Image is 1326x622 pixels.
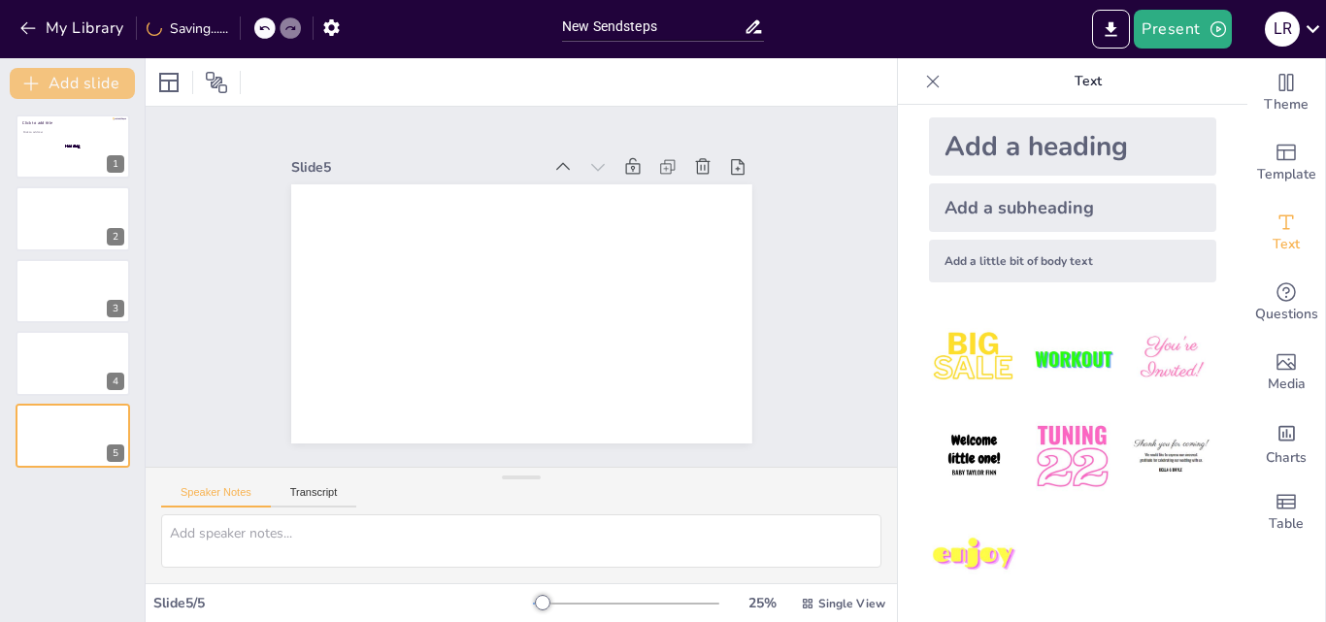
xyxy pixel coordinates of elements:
[153,67,184,98] div: Layout
[1247,268,1325,338] div: Get real-time input from your audience
[1266,447,1307,469] span: Charts
[929,510,1019,601] img: 7.jpeg
[1268,374,1306,395] span: Media
[1247,128,1325,198] div: Add ready made slides
[1269,513,1304,535] span: Table
[929,411,1019,502] img: 4.jpeg
[929,313,1019,404] img: 1.jpeg
[147,19,228,38] div: Saving......
[1265,10,1300,49] button: L R
[1027,313,1117,404] img: 2.jpeg
[153,594,533,612] div: Slide 5 / 5
[948,58,1228,105] p: Text
[1255,304,1318,325] span: Questions
[1092,10,1130,49] button: Export to PowerPoint
[1247,338,1325,408] div: Add images, graphics, shapes or video
[65,144,80,149] span: Heading
[929,240,1216,282] div: Add a little bit of body text
[107,373,124,390] div: 4
[1257,164,1316,185] span: Template
[10,68,135,99] button: Add slide
[1027,411,1117,502] img: 5.jpeg
[107,300,124,317] div: 3
[929,117,1216,176] div: Add a heading
[205,71,228,94] span: Position
[1265,12,1300,47] div: L R
[739,594,785,612] div: 25 %
[16,404,130,468] div: 5
[161,486,271,507] button: Speaker Notes
[1247,198,1325,268] div: Add text boxes
[1247,408,1325,477] div: Add charts and graphs
[929,183,1216,232] div: Add a subheading
[107,155,124,173] div: 1
[107,228,124,246] div: 2
[16,115,130,179] div: 1
[818,596,885,611] span: Single View
[1126,313,1216,404] img: 3.jpeg
[1247,58,1325,128] div: Change the overall theme
[1273,234,1300,255] span: Text
[562,13,744,41] input: Insert title
[22,120,52,126] span: Click to add title
[15,13,132,44] button: My Library
[16,259,130,323] div: 3
[107,444,124,462] div: 5
[1264,94,1309,115] span: Theme
[1134,10,1231,49] button: Present
[271,486,357,507] button: Transcript
[1247,477,1325,547] div: Add a table
[23,130,43,134] span: Click to add text
[1126,411,1216,502] img: 6.jpeg
[16,186,130,250] div: 2
[291,158,543,177] div: Slide 5
[16,331,130,395] div: 4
